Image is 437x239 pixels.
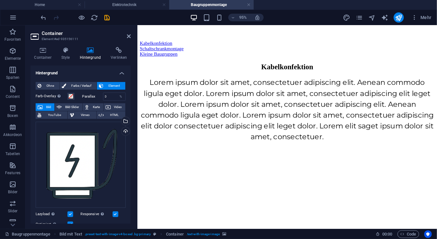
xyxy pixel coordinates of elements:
[40,14,47,21] button: undo
[387,232,388,236] span: :
[68,111,96,119] button: Vimeo
[343,14,350,21] button: design
[36,111,67,119] button: YouTube
[169,1,254,8] h4: Baugruppenmontage
[107,47,131,60] h4: Verlinken
[58,47,76,60] h4: Style
[36,210,67,218] label: Lazyload
[153,232,156,236] i: Dieses Element ist ein anpassbares Preset
[68,82,95,90] span: Farbe / Verlauf
[381,14,388,21] i: AI Writer
[424,230,432,238] button: Usercentrics
[228,14,251,21] button: 95%
[356,14,363,21] i: Seiten (Strg+Alt+S)
[106,111,123,119] span: HTML
[116,93,125,100] div: %
[83,103,103,111] button: Karte
[36,221,67,228] label: Optimiert
[59,230,82,238] span: Klick zum Auswählen. Doppelklick zum Bearbeiten
[5,56,21,61] p: Elemente
[238,14,248,21] h6: 95%
[43,82,58,90] span: Ohne
[59,230,226,238] nav: breadcrumb
[85,230,151,238] span: . preset-text-with-image-v4-boxed .bg-primary
[40,14,47,21] i: Rückgängig: Bild ändern (Strg+Z)
[368,14,376,21] button: navigator
[64,103,80,111] span: Bild-Slider
[36,122,126,208] div: Schaltschrankmontage-BZVYKqTcrVgWhUwE8JIosA.png
[5,230,50,238] a: Klick, um Auswahl aufzuheben. Doppelklick öffnet Seitenverwaltung
[43,111,66,119] span: YouTube
[4,37,21,42] p: Favoriten
[103,14,111,21] button: save
[42,31,131,36] h2: Container
[97,82,125,90] button: Element
[6,75,19,80] p: Spalten
[398,230,419,238] button: Code
[166,230,184,238] span: Klick zum Auswählen. Doppelklick zum Bearbeiten
[91,14,98,21] i: Seite neu laden
[91,14,98,21] button: reload
[97,111,125,119] button: HTML
[60,82,97,90] button: Farbe / Verlauf
[368,14,376,21] i: Navigator
[92,103,101,111] span: Karte
[254,15,260,20] i: Bei Größenänderung Zoomstufe automatisch an das gewählte Gerät anpassen.
[3,132,22,137] p: Akkordeon
[395,14,402,21] i: Veröffentlichen
[7,113,18,118] p: Boxen
[409,12,434,23] button: Mehr
[76,111,94,119] span: Vimeo
[105,82,123,90] span: Element
[85,1,169,8] h4: Elektrotechnik
[394,12,404,23] button: publish
[81,210,113,218] label: Responsive
[6,94,20,99] p: Content
[8,189,18,195] p: Bilder
[343,14,350,21] i: Design (Strg+Alt+Y)
[45,103,52,111] span: Bild
[356,14,363,21] button: pages
[31,47,58,60] h4: Container
[36,92,67,100] label: Farb-Overlay
[5,151,20,156] p: Tabellen
[381,14,389,21] button: text_generator
[36,103,54,111] button: Bild
[76,47,107,60] h4: Hintergrund
[382,230,392,238] span: 00 00
[400,230,416,238] span: Code
[376,230,392,238] h6: Session-Zeit
[31,65,131,77] h4: Hintergrund
[5,170,20,175] p: Features
[42,36,118,42] h3: Element #ed-935156111
[222,232,226,236] i: Element verfügt über einen Hintergrund
[55,103,82,111] button: Bild-Slider
[113,103,123,111] span: Video
[186,230,220,238] span: . text-with-image-image
[104,14,111,21] i: Save (Ctrl+S)
[104,103,125,111] button: Video
[36,82,59,90] button: Ohne
[8,208,18,214] p: Slider
[412,14,432,21] span: Mehr
[82,95,103,98] label: Parallax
